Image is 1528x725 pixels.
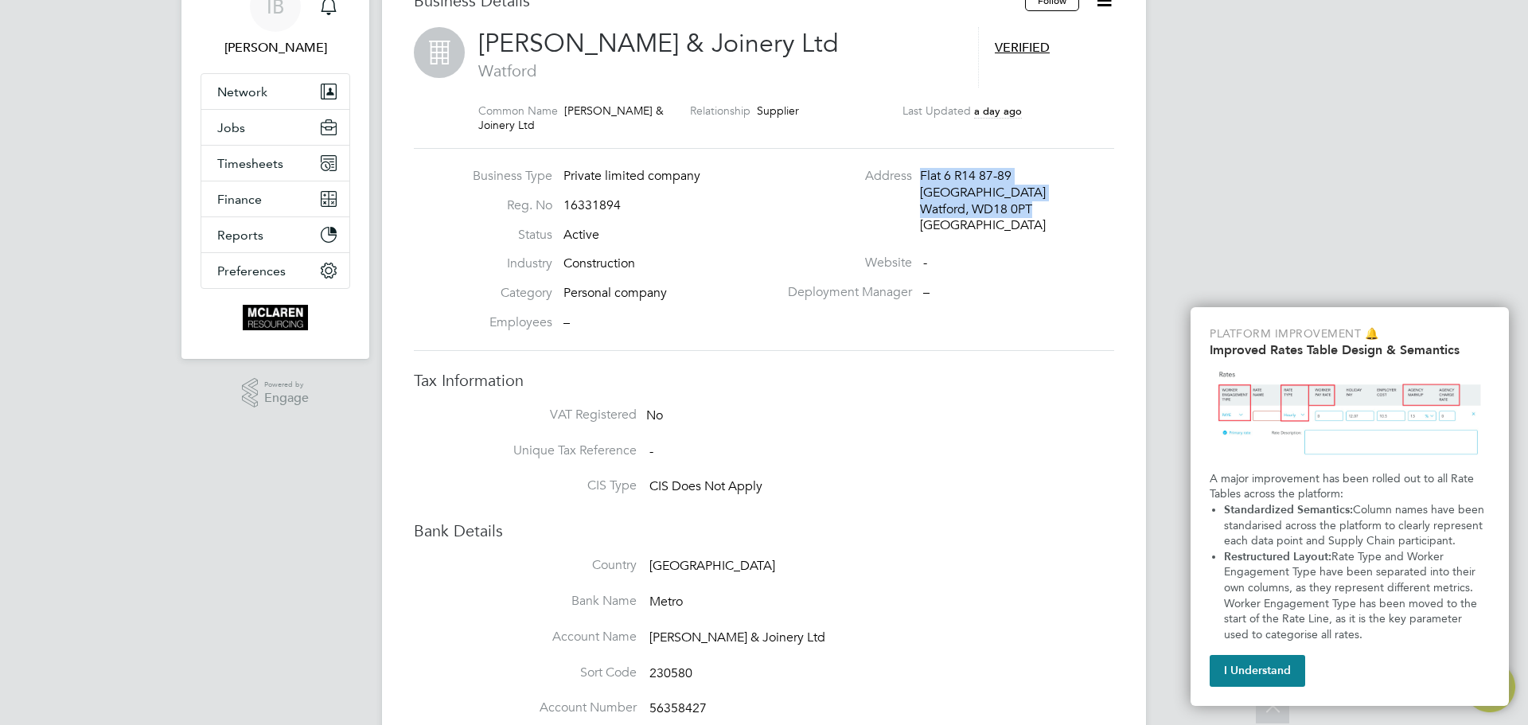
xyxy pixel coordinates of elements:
[477,407,637,423] label: VAT Registered
[563,227,599,243] span: Active
[778,168,912,185] label: Address
[477,557,637,574] label: Country
[1224,503,1353,516] strong: Standardized Semantics:
[649,443,653,459] span: -
[217,156,283,171] span: Timesheets
[478,103,558,118] label: Common Name
[217,263,286,279] span: Preferences
[477,700,637,716] label: Account Number
[1210,326,1490,342] p: Platform Improvement 🔔
[201,305,350,330] a: Go to home page
[465,197,552,214] label: Reg. No
[1210,471,1490,502] p: A major improvement has been rolled out to all Rate Tables across the platform:
[465,227,552,244] label: Status
[477,477,637,494] label: CIS Type
[923,255,927,271] span: -
[690,103,750,118] label: Relationship
[902,103,971,118] label: Last Updated
[920,201,1071,218] div: Watford, WD18 0PT
[563,168,700,184] span: Private limited company
[414,370,1114,391] h3: Tax Information
[649,479,762,495] span: CIS Does Not Apply
[1224,550,1480,641] span: Rate Type and Worker Engagement Type have been separated into their own columns, as they represen...
[217,120,245,135] span: Jobs
[217,228,263,243] span: Reports
[649,665,692,681] span: 230580
[649,558,775,574] span: [GEOGRAPHIC_DATA]
[778,284,912,301] label: Deployment Manager
[920,168,1071,185] div: Flat 6 R14 87-89
[1210,342,1490,357] h2: Improved Rates Table Design & Semantics
[243,305,307,330] img: mclaren-logo-retina.png
[1210,655,1305,687] button: I Understand
[478,28,839,59] span: [PERSON_NAME] & Joinery Ltd
[974,104,1022,118] span: a day ago
[778,255,912,271] label: Website
[563,314,570,330] span: –
[477,665,637,681] label: Sort Code
[563,197,621,213] span: 16331894
[465,314,552,331] label: Employees
[920,185,1071,201] div: [GEOGRAPHIC_DATA]
[757,103,799,118] span: Supplier
[477,593,637,610] label: Bank Name
[477,442,637,459] label: Unique Tax Reference
[477,629,637,645] label: Account Name
[646,407,663,423] span: No
[478,103,664,132] span: [PERSON_NAME] & Joinery Ltd
[649,700,707,716] span: 56358427
[217,192,262,207] span: Finance
[995,40,1050,56] span: VERIFIED
[920,217,1071,234] div: [GEOGRAPHIC_DATA]
[1224,503,1487,548] span: Column names have been standarised across the platform to clearly represent each data point and S...
[563,255,635,271] span: Construction
[414,520,1114,541] h3: Bank Details
[264,392,309,405] span: Engage
[1210,364,1490,465] img: Updated Rates Table Design & Semantics
[1191,307,1509,706] div: Improved Rate Table Semantics
[465,168,552,185] label: Business Type
[923,284,930,300] span: –
[649,594,683,610] span: Metro
[465,285,552,302] label: Category
[201,38,350,57] span: Iryna Blair
[465,255,552,272] label: Industry
[1224,550,1331,563] strong: Restructured Layout:
[649,630,825,645] span: [PERSON_NAME] & Joinery Ltd
[563,285,667,301] span: Personal company
[478,60,962,81] span: Watford
[264,378,309,392] span: Powered by
[217,84,267,99] span: Network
